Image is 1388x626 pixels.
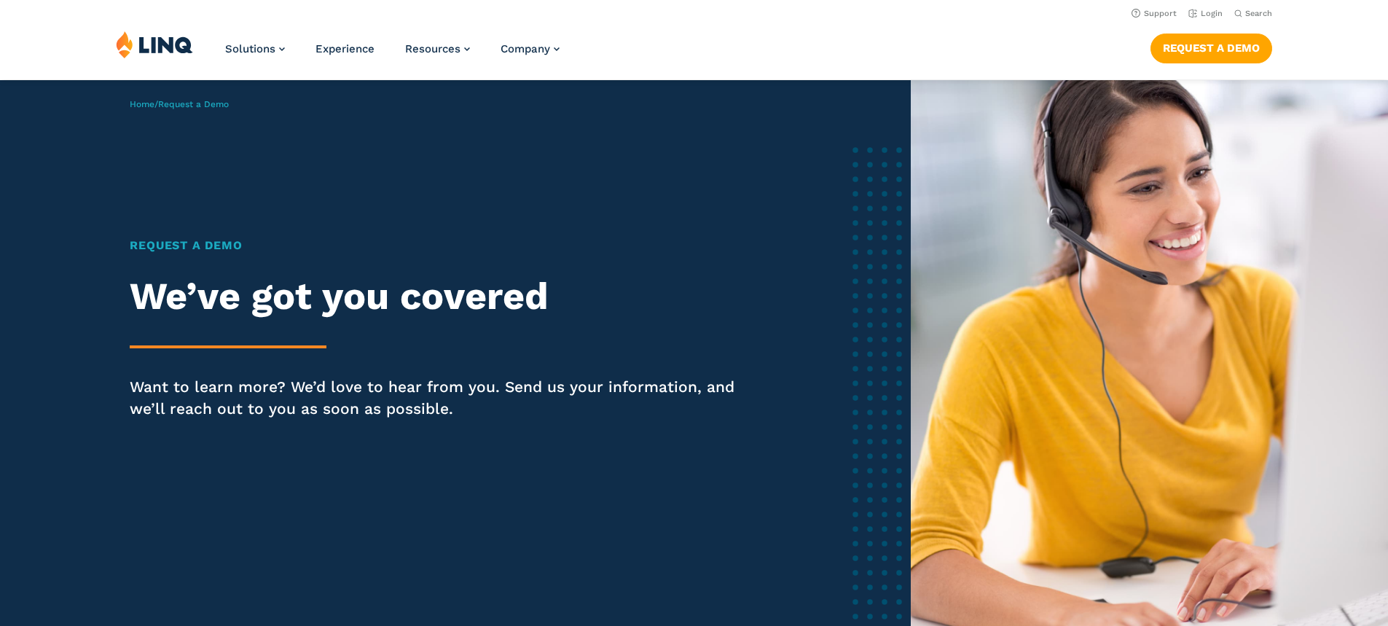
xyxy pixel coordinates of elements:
p: Want to learn more? We’d love to hear from you. Send us your information, and we’ll reach out to ... [130,376,745,420]
a: Experience [315,42,375,55]
h2: We’ve got you covered [130,275,745,318]
nav: Button Navigation [1150,31,1272,63]
h1: Request a Demo [130,237,745,254]
a: Company [501,42,560,55]
span: Company [501,42,550,55]
a: Login [1188,9,1223,18]
a: Solutions [225,42,285,55]
span: Search [1245,9,1272,18]
nav: Primary Navigation [225,31,560,79]
span: Request a Demo [158,99,229,109]
a: Request a Demo [1150,34,1272,63]
a: Resources [405,42,470,55]
a: Home [130,99,154,109]
span: / [130,99,229,109]
span: Solutions [225,42,275,55]
img: LINQ | K‑12 Software [116,31,193,58]
a: Support [1132,9,1177,18]
button: Open Search Bar [1234,8,1272,19]
span: Resources [405,42,460,55]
